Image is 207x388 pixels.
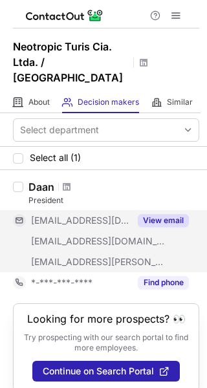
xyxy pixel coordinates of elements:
span: [EMAIL_ADDRESS][PERSON_NAME][DOMAIN_NAME] [31,256,166,268]
button: Reveal Button [138,276,189,289]
span: Continue on Search Portal [43,366,154,376]
div: Select department [20,124,99,136]
img: ContactOut v5.3.10 [26,8,103,23]
span: [EMAIL_ADDRESS][DOMAIN_NAME] [31,215,130,226]
span: Select all (1) [30,153,81,163]
div: Daan [28,180,54,193]
span: Similar [167,97,193,107]
div: President [28,195,199,206]
h1: Neotropic Turis Cia. Ltda. / [GEOGRAPHIC_DATA] [13,39,129,85]
span: About [28,97,50,107]
span: [EMAIL_ADDRESS][DOMAIN_NAME] [31,235,166,247]
button: Reveal Button [138,214,189,227]
p: Try prospecting with our search portal to find more employees. [23,332,190,353]
button: Continue on Search Portal [32,361,180,382]
span: Decision makers [78,97,139,107]
header: Looking for more prospects? 👀 [27,313,186,325]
